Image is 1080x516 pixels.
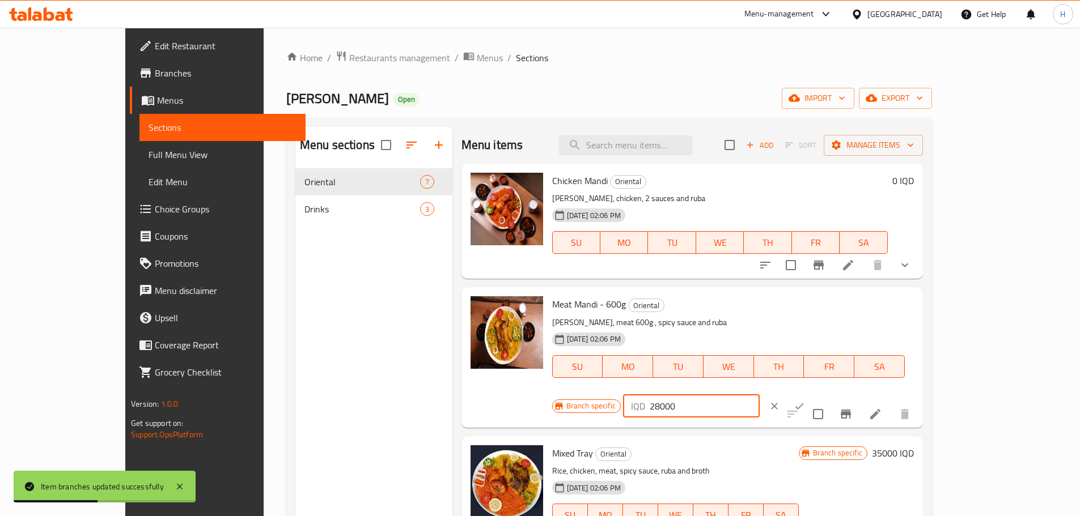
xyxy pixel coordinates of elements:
[704,355,754,378] button: WE
[701,234,739,251] span: WE
[455,51,459,65] li: /
[748,234,787,251] span: TH
[595,447,632,461] div: Oriental
[139,141,306,168] a: Full Menu View
[844,234,883,251] span: SA
[130,195,306,223] a: Choice Groups
[155,202,297,216] span: Choice Groups
[841,258,855,272] a: Edit menu item
[130,59,306,87] a: Branches
[155,39,297,53] span: Edit Restaurant
[155,284,297,297] span: Menu disclaimer
[425,131,452,159] button: Add section
[552,231,600,254] button: SU
[759,359,800,375] span: TH
[130,87,306,114] a: Menus
[421,177,434,187] span: 7
[808,447,867,458] span: Branch specific
[840,231,887,254] button: SA
[471,296,543,369] img: Meat Mandi - 600g
[155,338,297,352] span: Coverage Report
[552,315,905,330] p: [PERSON_NAME], meat 600g , spicy sauce and ruba
[868,91,923,105] span: export
[658,359,699,375] span: TU
[130,304,306,331] a: Upsell
[754,355,804,378] button: TH
[155,311,297,325] span: Upsell
[610,175,646,189] div: Oriental
[398,131,425,159] span: Sort sections
[420,202,434,216] div: items
[869,407,882,421] a: Edit menu item
[805,251,832,279] button: Branch-specific-item
[463,50,503,65] a: Menus
[605,234,643,251] span: MO
[300,137,375,153] h2: Menu sections
[648,231,696,254] button: TU
[806,402,830,426] span: Select to update
[471,173,543,245] img: Chicken Mandi
[1060,8,1065,20] span: H
[596,447,631,460] span: Oriental
[131,427,203,442] a: Support.OpsPlatform
[139,168,306,195] a: Edit Menu
[461,137,523,153] h2: Menu items
[477,51,503,65] span: Menus
[130,250,306,277] a: Promotions
[155,257,297,270] span: Promotions
[295,168,452,195] div: Oriental7
[782,88,854,109] button: import
[149,121,297,134] span: Sections
[557,234,596,251] span: SU
[696,231,744,254] button: WE
[650,395,760,417] input: Please enter price
[797,234,835,251] span: FR
[149,175,297,189] span: Edit Menu
[603,355,653,378] button: MO
[516,51,548,65] span: Sections
[562,400,620,411] span: Branch specific
[859,88,932,109] button: export
[752,251,779,279] button: sort-choices
[744,139,775,152] span: Add
[804,355,854,378] button: FR
[891,251,918,279] button: show more
[742,137,778,154] button: Add
[854,355,905,378] button: SA
[161,396,179,411] span: 1.0.0
[507,51,511,65] li: /
[631,399,645,413] p: IQD
[832,400,859,428] button: Branch-specific-item
[421,204,434,215] span: 3
[600,231,648,254] button: MO
[131,416,183,430] span: Get support on:
[742,137,778,154] span: Add item
[552,296,626,313] span: Meat Mandi - 600g
[130,223,306,250] a: Coupons
[295,164,452,227] nav: Menu sections
[131,396,159,411] span: Version:
[304,202,420,216] span: Drinks
[708,359,749,375] span: WE
[833,138,914,152] span: Manage items
[559,135,693,155] input: search
[562,334,625,344] span: [DATE] 02:06 PM
[552,445,593,462] span: Mixed Tray
[557,359,599,375] span: SU
[744,7,814,21] div: Menu-management
[653,234,691,251] span: TU
[41,480,164,493] div: Item branches updated successfully
[130,32,306,59] a: Edit Restaurant
[867,8,942,20] div: [GEOGRAPHIC_DATA]
[607,359,649,375] span: MO
[824,135,923,156] button: Manage items
[374,133,398,157] span: Select all sections
[859,359,900,375] span: SA
[552,464,799,478] p: Rice, chicken, meat, spicy sauce, ruba and broth
[393,95,420,104] span: Open
[349,51,450,65] span: Restaurants management
[286,86,389,111] span: [PERSON_NAME]
[155,229,297,243] span: Coupons
[562,210,625,221] span: [DATE] 02:06 PM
